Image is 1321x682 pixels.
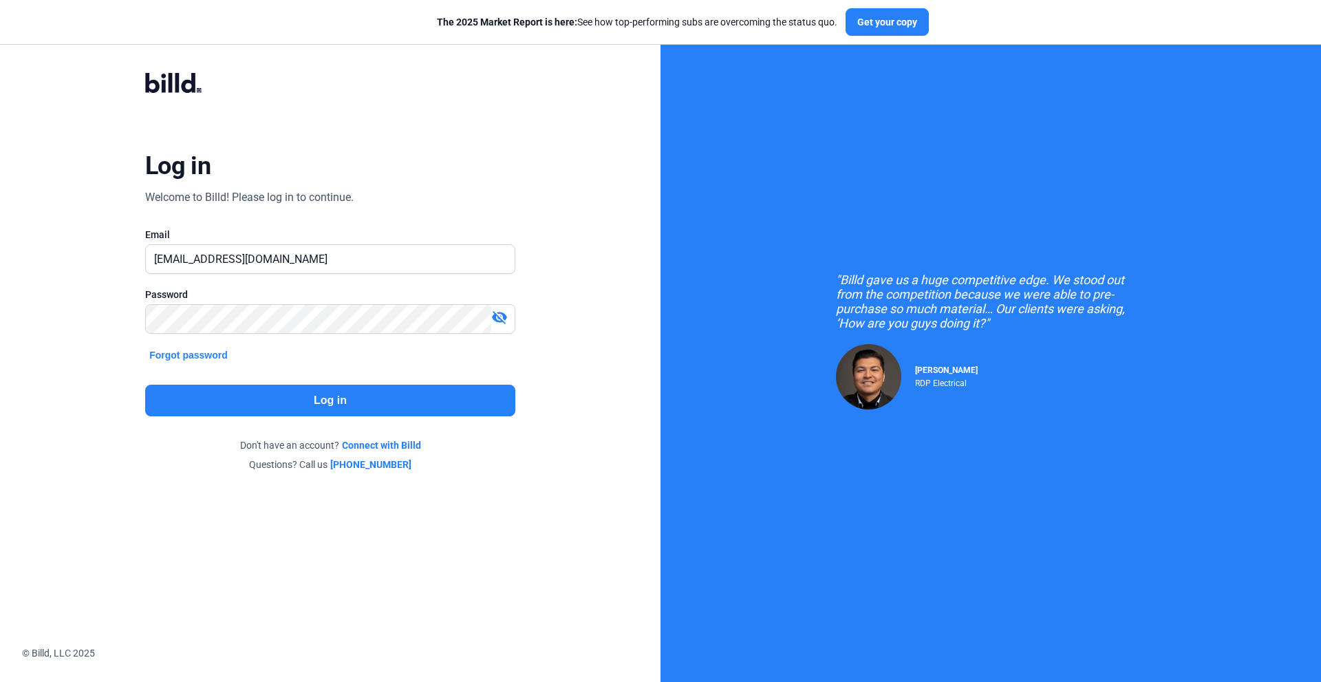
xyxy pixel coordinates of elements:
div: Password [145,288,515,301]
a: Connect with Billd [342,438,421,452]
mat-icon: visibility_off [491,309,508,326]
div: Don't have an account? [145,438,515,452]
div: Log in [145,151,211,181]
div: Welcome to Billd! Please log in to continue. [145,189,354,206]
span: [PERSON_NAME] [915,365,978,375]
img: Raul Pacheco [836,344,901,409]
div: RDP Electrical [915,375,978,388]
div: See how top-performing subs are overcoming the status quo. [437,15,837,29]
div: "Billd gave us a huge competitive edge. We stood out from the competition because we were able to... [836,273,1146,330]
a: [PHONE_NUMBER] [330,458,411,471]
button: Get your copy [846,8,929,36]
button: Log in [145,385,515,416]
span: The 2025 Market Report is here: [437,17,577,28]
button: Forgot password [145,348,232,363]
div: Questions? Call us [145,458,515,471]
div: Email [145,228,515,242]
